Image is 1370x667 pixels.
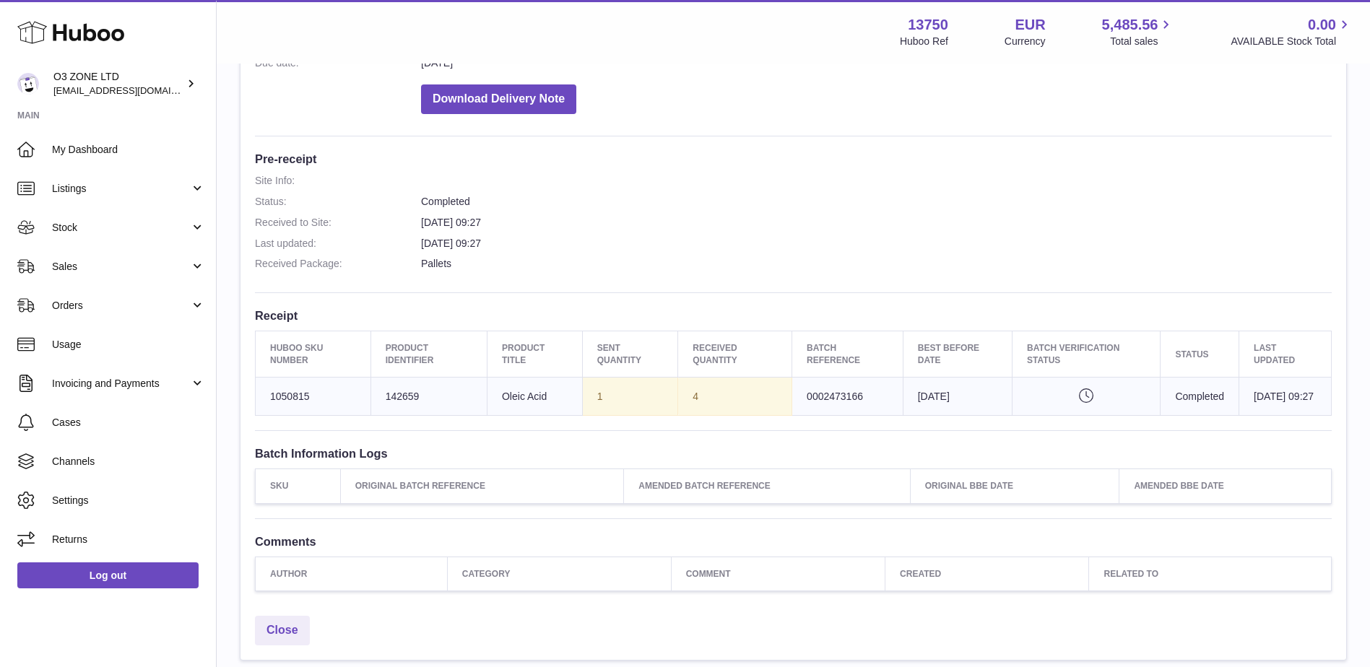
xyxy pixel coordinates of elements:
[678,377,792,415] td: 4
[256,469,341,503] th: SKU
[52,416,205,430] span: Cases
[908,15,948,35] strong: 13750
[255,445,1332,461] h3: Batch Information Logs
[17,73,39,95] img: hello@o3zoneltd.co.uk
[421,195,1332,209] dd: Completed
[53,84,212,96] span: [EMAIL_ADDRESS][DOMAIN_NAME]
[255,216,421,230] dt: Received to Site:
[1239,377,1332,415] td: [DATE] 09:27
[487,377,582,415] td: Oleic Acid
[1161,331,1239,377] th: Status
[255,174,421,188] dt: Site Info:
[52,494,205,507] span: Settings
[421,84,576,114] button: Download Delivery Note
[255,616,310,645] a: Close
[255,195,421,209] dt: Status:
[903,377,1012,415] td: [DATE]
[1089,557,1332,590] th: Related to
[1231,35,1353,48] span: AVAILABLE Stock Total
[52,455,205,468] span: Channels
[1231,15,1353,48] a: 0.00 AVAILABLE Stock Total
[1005,35,1046,48] div: Currency
[1119,469,1332,503] th: Amended BBE Date
[1239,331,1332,377] th: Last updated
[910,469,1119,503] th: Original BBE Date
[1013,331,1161,377] th: Batch Verification Status
[53,70,183,97] div: O3 ZONE LTD
[256,331,371,377] th: Huboo SKU Number
[678,331,792,377] th: Received Quantity
[792,331,903,377] th: Batch Reference
[447,557,671,590] th: Category
[1308,15,1336,35] span: 0.00
[256,377,371,415] td: 1050815
[885,557,1089,590] th: Created
[52,182,190,196] span: Listings
[792,377,903,415] td: 0002473166
[340,469,624,503] th: Original Batch Reference
[1102,15,1158,35] span: 5,485.56
[256,557,448,590] th: Author
[421,237,1332,250] dd: [DATE] 09:27
[1015,15,1045,35] strong: EUR
[582,331,678,377] th: Sent Quantity
[52,299,190,313] span: Orders
[487,331,582,377] th: Product title
[52,377,190,391] span: Invoicing and Payments
[255,533,1332,549] h3: Comments
[900,35,948,48] div: Huboo Ref
[255,308,1332,323] h3: Receipt
[52,338,205,352] span: Usage
[421,257,1332,271] dd: Pallets
[624,469,910,503] th: Amended Batch Reference
[1161,377,1239,415] td: Completed
[52,143,205,157] span: My Dashboard
[582,377,678,415] td: 1
[1110,35,1174,48] span: Total sales
[52,533,205,546] span: Returns
[671,557,885,590] th: Comment
[370,331,487,377] th: Product Identifier
[255,151,1332,167] h3: Pre-receipt
[421,216,1332,230] dd: [DATE] 09:27
[52,221,190,235] span: Stock
[370,377,487,415] td: 142659
[52,260,190,274] span: Sales
[255,257,421,271] dt: Received Package:
[17,562,199,588] a: Log out
[255,237,421,250] dt: Last updated:
[903,331,1012,377] th: Best Before Date
[1102,15,1175,48] a: 5,485.56 Total sales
